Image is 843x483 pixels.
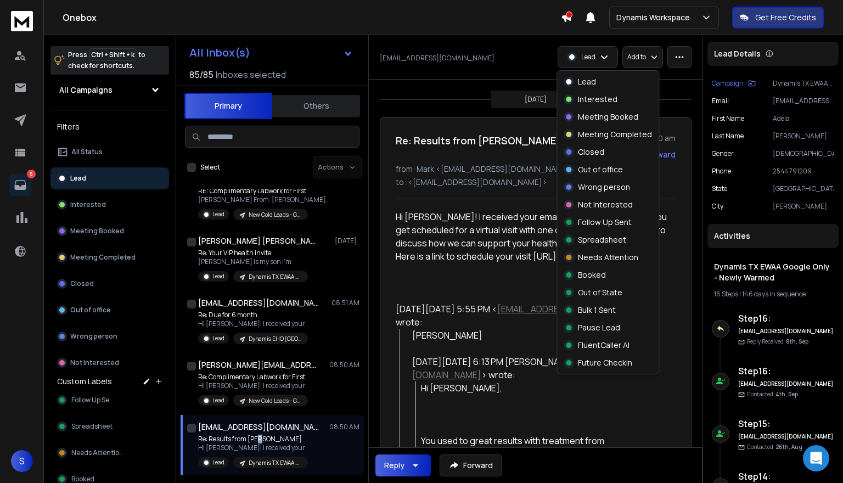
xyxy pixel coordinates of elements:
p: Meeting Booked [578,111,638,122]
button: Primary [184,93,272,119]
p: Contacted [747,443,802,451]
p: Lead [212,458,224,467]
p: First Name [712,114,744,123]
p: [PERSON_NAME] From: [PERSON_NAME] Sent: [198,195,330,204]
p: Adela [773,114,834,123]
p: Dynamis EHO [GEOGRAPHIC_DATA]-[GEOGRAPHIC_DATA]-[GEOGRAPHIC_DATA]-OK ALL ESPS Pre-Warmed [249,335,301,343]
p: Re: Due for 6 month [198,311,308,319]
div: Open Intercom Messenger [803,445,829,471]
p: Hi [PERSON_NAME]! I received your [198,319,308,328]
h6: Step 15 : [738,417,834,430]
span: 26th, Aug [775,443,802,451]
h1: Dynamis TX EWAA Google Only - Newly Warmed [714,261,832,283]
p: Re: Complimentary Labwork for First [198,373,308,381]
p: Meeting Completed [70,253,136,262]
p: Lead [212,396,224,405]
h6: Step 14 : [738,470,834,483]
p: Closed [70,279,94,288]
h1: All Campaigns [59,85,113,96]
div: [PERSON_NAME] [412,329,667,342]
div: | [714,290,832,299]
p: State [712,184,727,193]
div: Forward [644,149,676,160]
p: Bulk 1 Sent [578,305,616,316]
p: [PERSON_NAME] [773,132,834,141]
p: Wrong person [578,182,630,193]
p: Dynamis Workspace [616,12,694,23]
p: Out of office [70,306,111,314]
p: Out of State [578,287,622,298]
h6: Step 16 : [738,312,834,325]
span: Needs Attention [71,448,123,457]
p: Not Interested [578,199,633,210]
p: [GEOGRAPHIC_DATA] [773,184,834,193]
p: Gender [712,149,734,158]
p: Booked [578,269,606,280]
p: Phone [712,167,731,176]
p: Lead Details [714,48,761,59]
p: Lead [581,53,595,61]
p: Out of office [578,164,623,175]
p: [DEMOGRAPHIC_DATA] [773,149,834,158]
p: 2544791209 [773,167,834,176]
p: Dynamis TX EWAA Google Only - Newly Warmed [249,273,301,281]
p: Meeting Booked [70,227,124,235]
p: Closed [578,147,604,158]
h6: [EMAIL_ADDRESS][DOMAIN_NAME] [738,433,834,441]
p: Interested [578,94,617,105]
p: to: <[EMAIL_ADDRESS][DOMAIN_NAME]> [396,177,676,188]
p: Hi [PERSON_NAME]! I received your [198,443,308,452]
span: S [11,450,33,472]
img: logo [11,11,33,31]
div: Activities [707,224,839,248]
p: Spreadsheet [578,234,626,245]
p: Pause Lead [578,322,620,333]
p: Interested [70,200,106,209]
span: 4th, Sep [775,390,798,398]
p: 5 [27,170,36,178]
p: [PERSON_NAME] [773,202,834,211]
span: 146 days in sequence [742,289,806,299]
p: Last Name [712,132,744,141]
p: Lead [212,334,224,342]
button: Forward [440,454,502,476]
div: Reply [384,460,404,471]
span: 8th, Sep [786,338,808,345]
p: Press to check for shortcuts. [68,49,145,71]
p: Get Free Credits [755,12,816,23]
p: Wrong person [70,332,117,341]
p: [PERSON_NAME] is my son I’m [198,257,308,266]
p: Lead [578,76,596,87]
div: [DATE][DATE] 6:13 PM [PERSON_NAME] < > wrote: [412,355,667,381]
p: Not Interested [70,358,119,367]
p: Campaign [712,79,744,88]
p: Lead [70,174,86,183]
span: 16 Steps [714,289,738,299]
p: Lead [212,210,224,218]
p: from: Mark <[EMAIL_ADDRESS][DOMAIN_NAME]> [396,164,676,175]
h1: [EMAIL_ADDRESS][DOMAIN_NAME] [198,422,319,433]
span: 85 / 85 [189,68,213,81]
p: Re: Your VIP health invite [198,249,308,257]
label: Select [200,163,220,172]
p: Contacted [747,390,798,398]
p: Future Checkin [578,357,632,368]
p: 08:51 AM [331,299,359,307]
p: Add to [627,53,646,61]
p: Email [712,97,729,105]
h1: All Inbox(s) [189,47,250,58]
p: Lead [212,272,224,280]
p: All Status [71,148,103,156]
h1: Onebox [63,11,561,24]
p: Reply Received [747,338,808,346]
p: [DATE] [525,95,547,104]
p: [DATE] [335,237,359,245]
h1: [PERSON_NAME] [PERSON_NAME] [198,235,319,246]
button: Others [272,94,360,118]
span: Follow Up Sent [71,396,116,405]
p: Meeting Completed [578,129,652,140]
span: Spreadsheet [71,422,113,431]
p: Needs Attention [578,252,638,263]
h3: Custom Labels [57,376,112,387]
h1: [PERSON_NAME][EMAIL_ADDRESS][PERSON_NAME][DOMAIN_NAME] [198,360,319,370]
